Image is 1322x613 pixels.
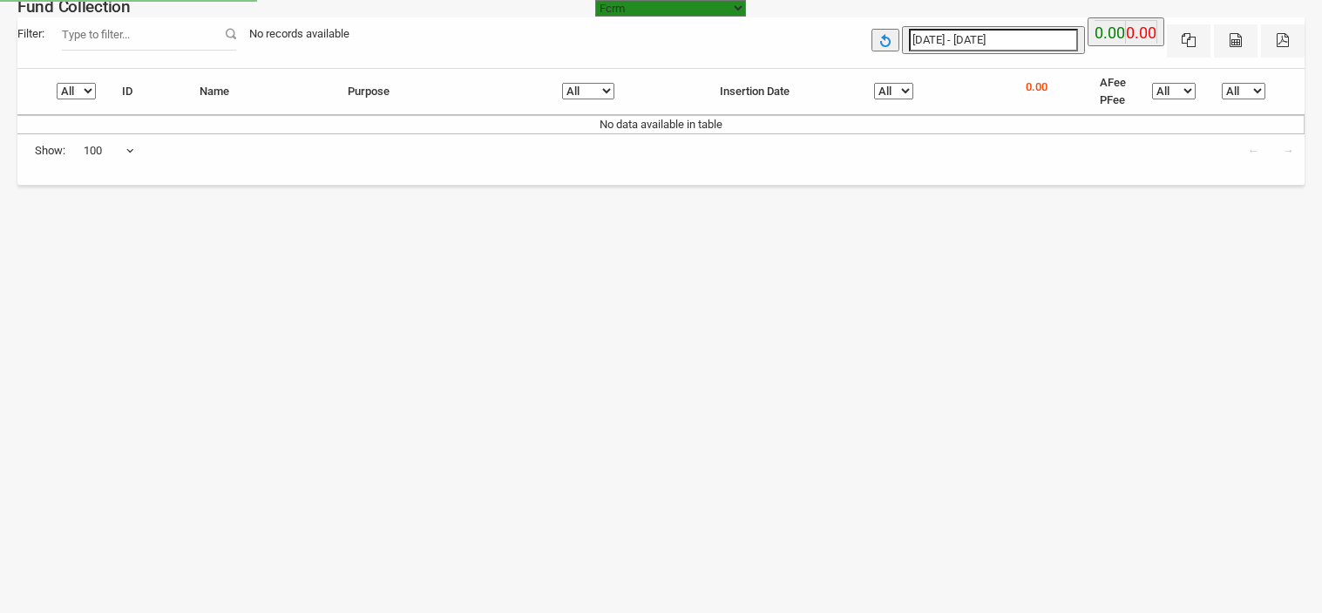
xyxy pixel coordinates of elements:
[35,142,65,160] span: Show:
[62,17,236,51] input: Filter:
[1214,24,1258,58] button: CSV
[84,142,134,160] span: 100
[1026,78,1047,96] p: 0.00
[186,69,335,115] th: Name
[1100,92,1126,109] li: PFee
[236,17,363,51] div: No records available
[1237,134,1270,167] a: ←
[1095,21,1125,45] label: 0.00
[1261,24,1305,58] button: Pdf
[83,134,135,167] span: 100
[335,69,550,115] th: Purpose
[109,69,186,115] th: ID
[17,115,1305,133] td: No data available in table
[1126,21,1156,45] label: 0.00
[1271,134,1305,167] a: →
[1167,24,1210,58] button: Excel
[1088,17,1164,46] button: 0.00 0.00
[707,69,861,115] th: Insertion Date
[1100,74,1126,92] li: AFee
